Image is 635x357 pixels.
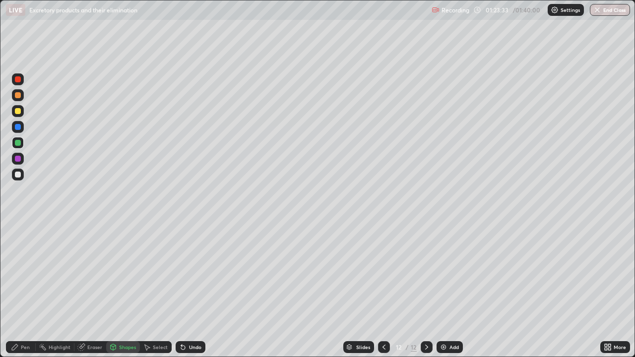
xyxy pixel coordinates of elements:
div: Add [449,345,459,350]
div: / [406,344,409,350]
div: Highlight [49,345,70,350]
div: More [614,345,626,350]
div: Slides [356,345,370,350]
div: 12 [411,343,417,352]
div: 12 [394,344,404,350]
button: End Class [590,4,630,16]
div: Pen [21,345,30,350]
img: recording.375f2c34.svg [432,6,440,14]
img: add-slide-button [440,343,447,351]
div: Shapes [119,345,136,350]
img: class-settings-icons [551,6,559,14]
div: Select [153,345,168,350]
div: Undo [189,345,201,350]
img: end-class-cross [593,6,601,14]
p: LIVE [9,6,22,14]
p: Settings [561,7,580,12]
p: Excretory products and their elimination [29,6,137,14]
div: Eraser [87,345,102,350]
p: Recording [442,6,469,14]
